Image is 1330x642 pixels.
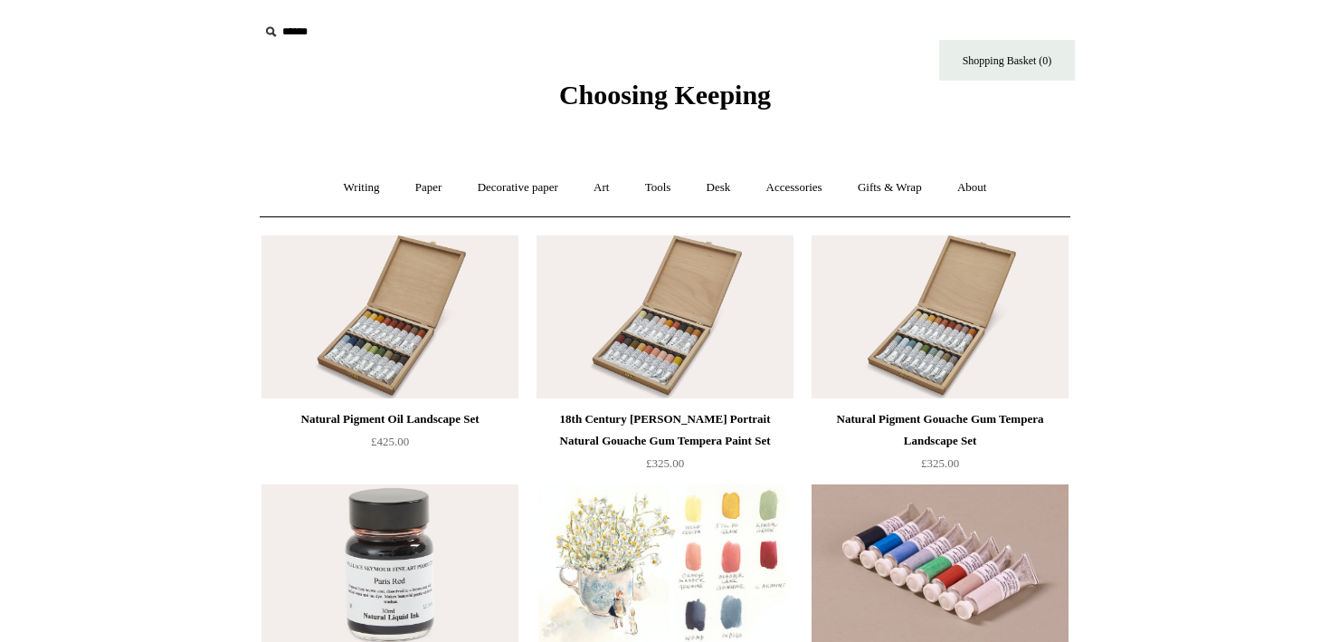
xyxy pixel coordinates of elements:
a: Gifts & Wrap [841,164,938,212]
span: £325.00 [646,456,684,470]
a: 18th Century George Romney Portrait Natural Gouache Gum Tempera Paint Set 18th Century George Rom... [537,235,793,398]
a: Choosing Keeping [559,94,771,107]
span: £325.00 [921,456,959,470]
a: Tools [629,164,688,212]
span: £425.00 [371,435,409,448]
a: Art [577,164,625,212]
a: Shopping Basket (0) [939,40,1075,81]
a: Decorative paper [461,164,575,212]
span: Choosing Keeping [559,80,771,110]
a: Natural Pigment Oil Landscape Set £425.00 [261,408,518,483]
a: Accessories [750,164,839,212]
img: Natural Pigment Gouache Gum Tempera Landscape Set [812,235,1069,398]
div: Natural Pigment Oil Landscape Set [266,408,514,430]
a: About [941,164,1003,212]
img: Natural Pigment Oil Landscape Set [261,235,518,398]
div: 18th Century [PERSON_NAME] Portrait Natural Gouache Gum Tempera Paint Set [541,408,789,452]
a: Natural Pigment Gouache Gum Tempera Landscape Set £325.00 [812,408,1069,483]
a: 18th Century [PERSON_NAME] Portrait Natural Gouache Gum Tempera Paint Set £325.00 [537,408,793,483]
img: 18th Century George Romney Portrait Natural Gouache Gum Tempera Paint Set [537,235,793,398]
a: Natural Pigment Oil Landscape Set Natural Pigment Oil Landscape Set [261,235,518,398]
a: Paper [399,164,459,212]
a: Natural Pigment Gouache Gum Tempera Landscape Set Natural Pigment Gouache Gum Tempera Landscape Set [812,235,1069,398]
a: Writing [328,164,396,212]
a: Desk [690,164,747,212]
div: Natural Pigment Gouache Gum Tempera Landscape Set [816,408,1064,452]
